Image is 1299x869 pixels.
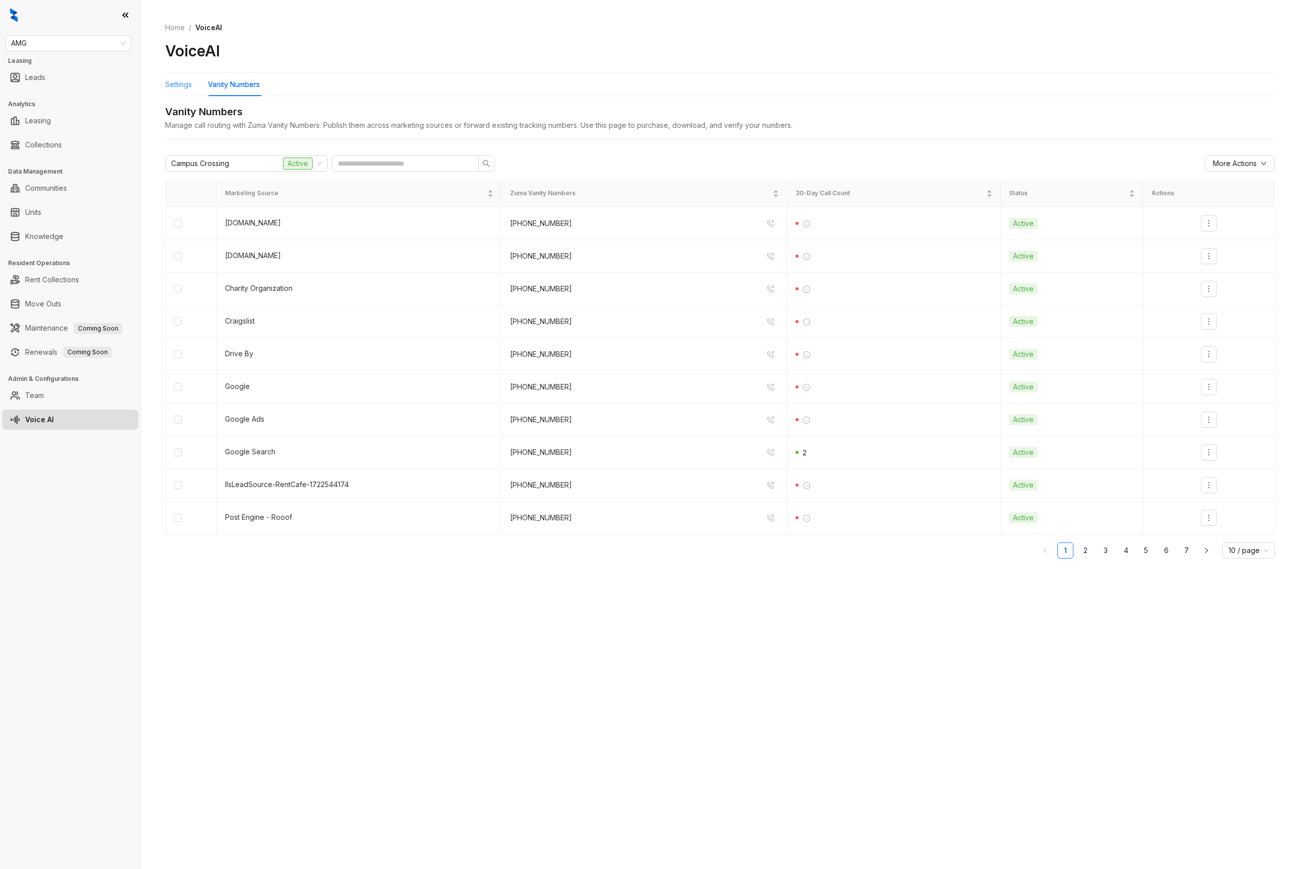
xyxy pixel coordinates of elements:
div: Google Search [225,446,493,457]
li: Communities [2,178,138,198]
div: [DOMAIN_NAME] [225,217,493,228]
a: 7 [1179,543,1194,558]
span: Active [1009,316,1038,327]
a: Leads [25,67,45,88]
span: Coming Soon [74,323,122,334]
a: Voice AI [25,410,54,430]
a: Communities [25,178,67,198]
li: 1 [1057,542,1073,559]
span: Active [1009,349,1038,360]
span: Campus Crossing [171,156,229,171]
div: Post Engine - Rooof [225,512,493,523]
th: Zuma Vanity Numbers [502,180,787,207]
a: Rent Collections [25,270,79,290]
span: more [1205,318,1213,326]
li: Move Outs [2,294,138,314]
span: Status [1009,189,1127,198]
div: [PHONE_NUMBER] [510,480,572,491]
li: Knowledge [2,226,138,247]
li: 7 [1178,542,1194,559]
span: search [482,160,490,168]
li: Renewals [2,342,138,362]
li: Collections [2,135,138,155]
span: more [1205,285,1213,293]
div: [DOMAIN_NAME] [225,250,493,261]
div: Drive By [225,348,493,359]
span: more [1205,481,1213,489]
img: logo [10,8,18,22]
div: Google [225,381,493,392]
a: 1 [1058,543,1073,558]
th: Actions [1143,180,1275,207]
div: Charity Organization [225,283,493,294]
span: Marketing Source [225,189,485,198]
li: Leasing [2,111,138,131]
span: more [1205,383,1213,391]
button: More Actionsdown [1205,155,1275,172]
div: [PHONE_NUMBER] [510,283,572,294]
li: Previous Page [1037,542,1053,559]
div: [PHONE_NUMBER] [510,251,572,262]
span: more [1205,416,1213,424]
th: Marketing Source [217,180,502,207]
a: Team [25,385,44,406]
a: Leasing [25,111,51,131]
span: left [1042,547,1048,554]
div: [PHONE_NUMBER] [510,316,572,327]
th: 30-Day Call Count [787,180,1001,207]
span: 10 / page [1229,543,1269,558]
a: Knowledge [25,226,63,247]
div: [PHONE_NUMBER] [510,218,572,229]
span: AMG [11,36,125,51]
a: 4 [1118,543,1133,558]
span: more [1205,252,1213,260]
li: 4 [1118,542,1134,559]
div: Page Size [1222,542,1275,559]
div: [PHONE_NUMBER] [510,381,572,392]
div: [PHONE_NUMBER] [510,349,572,360]
div: Craigslist [225,315,493,327]
h3: Analytics [8,100,140,109]
li: Rent Collections [2,270,138,290]
span: Active [1009,512,1038,523]
span: down [1261,161,1267,167]
li: Voice AI [2,410,138,430]
span: 30-Day Call Count [796,189,985,198]
h2: VoiceAI [165,41,220,60]
div: Google Ads [225,414,493,425]
a: 6 [1159,543,1174,558]
span: Active [1009,218,1038,229]
li: Next Page [1198,542,1214,559]
a: 5 [1138,543,1153,558]
span: more [1205,350,1213,358]
li: / [189,22,191,33]
li: 5 [1138,542,1154,559]
div: [PHONE_NUMBER] [510,447,572,458]
div: Vanity Numbers [165,104,1275,120]
li: 6 [1158,542,1174,559]
span: Active [1009,414,1038,425]
span: Active [1009,381,1038,392]
li: Team [2,385,138,406]
li: Maintenance [2,318,138,338]
div: Manage call routing with Zuma Vanity Numbers. Publish them across marketing sources or forward ex... [165,120,1275,131]
span: VoiceAI [195,23,222,32]
a: Home [163,22,187,33]
h3: Leasing [8,56,140,65]
div: [PHONE_NUMBER] [510,512,572,523]
span: more [1205,514,1213,522]
li: Leads [2,67,138,88]
span: More Actions [1213,158,1257,169]
h3: Data Management [8,167,140,176]
span: Zuma Vanity Numbers [510,189,770,198]
li: 2 [1077,542,1094,559]
h3: Admin & Configurations [8,374,140,383]
li: Units [2,202,138,222]
span: Active [1009,447,1038,458]
span: Active [283,157,313,170]
div: 2 [796,447,807,458]
a: 3 [1098,543,1113,558]
button: left [1037,542,1053,559]
a: 2 [1078,543,1093,558]
button: right [1198,542,1214,559]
